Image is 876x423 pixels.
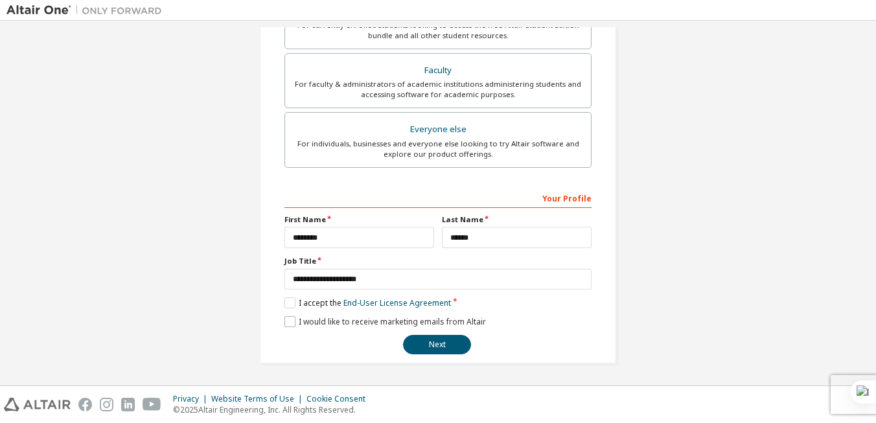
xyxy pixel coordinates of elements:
div: Everyone else [293,120,583,139]
div: For faculty & administrators of academic institutions administering students and accessing softwa... [293,79,583,100]
div: Your Profile [284,187,592,208]
div: Privacy [173,394,211,404]
img: altair_logo.svg [4,398,71,411]
a: End-User License Agreement [343,297,451,308]
img: Altair One [6,4,168,17]
label: I accept the [284,297,451,308]
div: Website Terms of Use [211,394,306,404]
img: linkedin.svg [121,398,135,411]
button: Next [403,335,471,354]
img: instagram.svg [100,398,113,411]
img: facebook.svg [78,398,92,411]
p: © 2025 Altair Engineering, Inc. All Rights Reserved. [173,404,373,415]
img: youtube.svg [143,398,161,411]
div: Faculty [293,62,583,80]
label: Job Title [284,256,592,266]
div: For currently enrolled students looking to access the free Altair Student Edition bundle and all ... [293,20,583,41]
label: First Name [284,214,434,225]
label: I would like to receive marketing emails from Altair [284,316,486,327]
label: Last Name [442,214,592,225]
div: Cookie Consent [306,394,373,404]
div: For individuals, businesses and everyone else looking to try Altair software and explore our prod... [293,139,583,159]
